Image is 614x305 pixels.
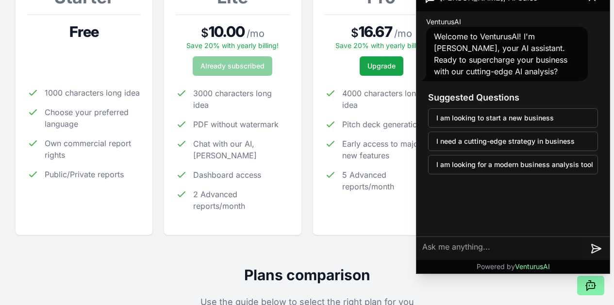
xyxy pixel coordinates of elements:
button: I need a cutting-edge strategy in business [428,132,598,151]
span: Choose your preferred language [45,106,141,130]
span: Public/Private reports [45,169,124,180]
span: Free [69,23,99,40]
span: $ [201,25,209,41]
span: 2 Advanced reports/month [193,188,289,212]
span: Welcome to VenturusAI! I'm [PERSON_NAME], your AI assistant. Ready to supercharge your business w... [434,32,567,76]
span: Save 20% with yearly billing! [335,41,428,50]
h3: Suggested Questions [428,91,598,104]
span: 16.67 [359,23,392,40]
span: PDF without watermark [193,119,279,130]
h2: Plans comparison [16,266,598,284]
span: Dashboard access [193,169,261,181]
span: VenturusAI [515,262,550,271]
span: Save 20% with yearly billing! [186,41,279,50]
button: I am looking for a modern business analysis tool [428,155,598,174]
button: I am looking to start a new business [428,108,598,128]
span: 5 Advanced reports/month [342,169,438,192]
span: Pitch deck generation [342,119,422,130]
span: / mo [247,27,265,40]
span: VenturusAI [426,17,461,27]
span: $ [351,25,359,41]
span: Early access to major new features [342,138,438,161]
span: 3000 characters long idea [193,87,289,111]
span: Chat with our AI, [PERSON_NAME] [193,138,289,161]
span: Own commercial report rights [45,137,141,161]
span: 1000 characters long idea [45,87,140,99]
button: Upgrade [360,56,403,76]
span: 4000 characters long idea [342,87,438,111]
span: 10.00 [209,23,245,40]
p: Powered by [477,262,550,271]
span: / mo [394,27,412,40]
